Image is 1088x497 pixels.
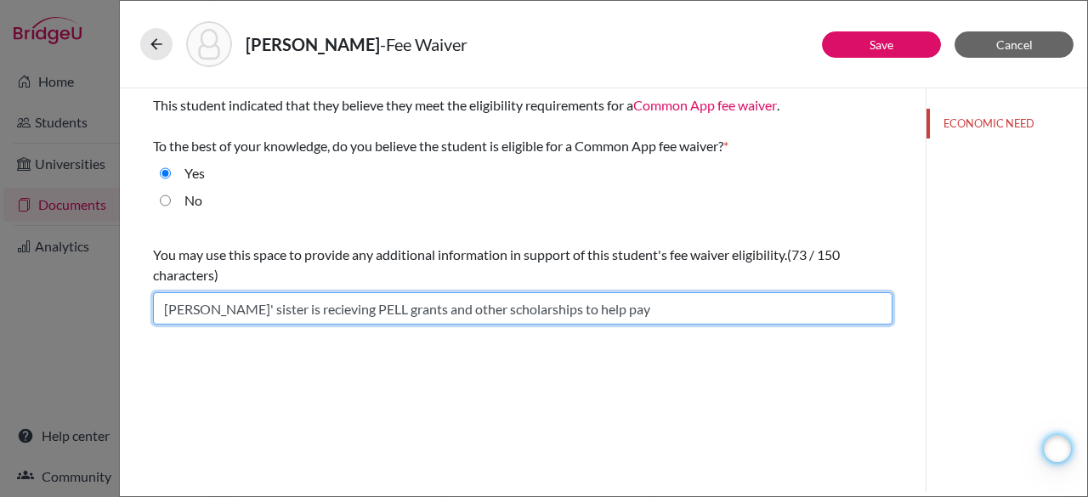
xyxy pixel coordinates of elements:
[184,190,202,211] label: No
[184,163,205,184] label: Yes
[246,34,380,54] strong: [PERSON_NAME]
[926,109,1087,138] button: ECONOMIC NEED
[380,34,467,54] span: - Fee Waiver
[633,97,777,113] a: Common App fee waiver
[153,97,779,154] span: This student indicated that they believe they meet the eligibility requirements for a . To the be...
[153,246,787,263] span: You may use this space to provide any additional information in support of this student's fee wai...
